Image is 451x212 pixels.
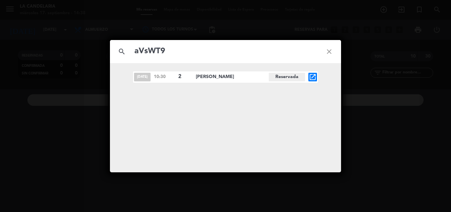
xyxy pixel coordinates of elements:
i: search [110,40,134,64]
input: Buscar reservas [134,45,317,58]
i: open_in_new [309,73,317,81]
span: 10:30 [154,73,175,80]
i: close [317,40,341,64]
span: Reservada [269,73,305,81]
span: 2 [178,72,190,81]
span: [PERSON_NAME] [196,73,269,81]
span: [DATE] [134,73,151,81]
